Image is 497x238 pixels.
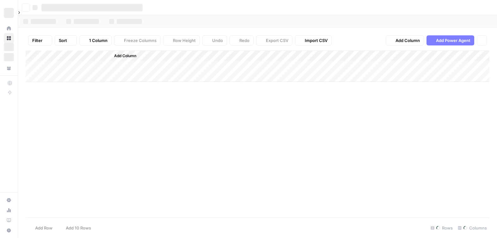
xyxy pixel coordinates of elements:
[56,223,95,233] button: Add 10 Rows
[4,195,14,205] a: Settings
[124,37,156,44] span: Freeze Columns
[436,37,470,44] span: Add Power Agent
[32,37,42,44] span: Filter
[4,23,14,33] a: Home
[79,35,112,45] button: 1 Column
[163,35,200,45] button: Row Height
[305,37,328,44] span: Import CSV
[55,35,77,45] button: Sort
[26,223,56,233] button: Add Row
[28,35,52,45] button: Filter
[256,35,292,45] button: Export CSV
[4,225,14,235] button: Help + Support
[114,35,161,45] button: Freeze Columns
[4,205,14,215] a: Usage
[202,35,227,45] button: Undo
[4,33,14,43] a: Browse
[35,225,52,231] span: Add Row
[89,37,107,44] span: 1 Column
[428,223,455,233] div: Rows
[266,37,288,44] span: Export CSV
[386,35,424,45] button: Add Column
[455,223,489,233] div: Columns
[173,37,196,44] span: Row Height
[114,53,136,59] span: Add Column
[295,35,332,45] button: Import CSV
[230,35,254,45] button: Redo
[239,37,249,44] span: Redo
[212,37,223,44] span: Undo
[396,37,420,44] span: Add Column
[426,35,474,45] button: Add Power Agent
[66,225,91,231] span: Add 10 Rows
[106,52,139,60] button: Add Column
[4,63,14,73] a: Your Data
[4,215,14,225] a: Learning Hub
[59,37,67,44] span: Sort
